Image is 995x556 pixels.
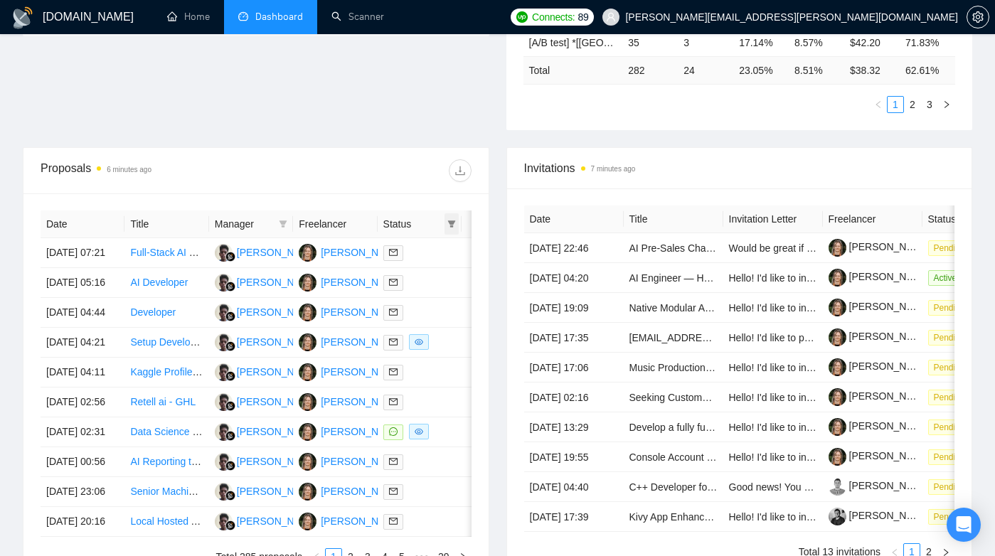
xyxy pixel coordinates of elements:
td: Retell ai - GHL [124,387,208,417]
td: [DATE] 04:44 [41,298,124,328]
td: Senior Machine Learning Engineer Python Backend Production Algorithms & Data Pipelines [124,477,208,507]
span: filter [447,220,456,228]
span: like [471,247,481,258]
img: IM [299,304,316,321]
a: AI Developer [130,277,188,288]
td: [DATE] 20:16 [41,507,124,537]
time: 7 minutes ago [591,165,636,173]
img: c1jAVRRm5OWtzINurvG_n1C4sHLEK6PX3YosBnI2IZBEJRv5XQ2vaVIXksxUv1o8gt [829,269,846,287]
img: AK [215,513,233,530]
a: AK[PERSON_NAME] [215,515,319,526]
td: [DATE] 07:21 [41,238,124,268]
div: [PERSON_NAME] [321,454,403,469]
div: [PERSON_NAME] [237,245,319,260]
span: user [606,12,616,22]
a: AK[PERSON_NAME] [215,306,319,317]
img: AK [215,333,233,351]
span: filter [276,213,290,235]
a: Pending [928,421,977,432]
span: like [471,336,481,348]
button: left [870,96,887,113]
img: IM [299,363,316,381]
img: gigradar-bm.png [225,401,235,411]
th: Title [624,205,723,233]
a: IM[PERSON_NAME] [299,336,403,347]
span: Connects: [532,9,575,25]
button: like [467,333,484,351]
a: IM[PERSON_NAME] [299,395,403,407]
td: Seeking Customers of Digital Asset Management (DAM) Platforms – Paid Study ($20) [624,383,723,412]
span: mail [389,248,398,257]
button: right [938,96,955,113]
td: [DATE] 19:09 [524,293,624,323]
a: [PERSON_NAME] [829,360,931,372]
a: IM[PERSON_NAME] [299,365,403,377]
td: [DATE] 19:55 [524,442,624,472]
td: Develop a fully functional web application for use by technical and non technical users [624,412,723,442]
span: eye [415,338,423,346]
span: Dashboard [255,11,303,23]
a: [PERSON_NAME] [829,420,931,432]
span: eye [415,427,423,436]
a: Music Production and Composition Services [629,362,824,373]
span: like [471,426,481,437]
td: 24 [678,56,733,84]
li: 2 [904,96,921,113]
span: like [471,277,481,288]
th: Title [124,210,208,238]
button: like [467,483,484,500]
img: c1jAVRRm5OWtzINurvG_n1C4sHLEK6PX3YosBnI2IZBEJRv5XQ2vaVIXksxUv1o8gt [829,448,846,466]
a: searchScanner [331,11,384,23]
button: like [467,304,484,321]
span: [A/B test] *[[GEOGRAPHIC_DATA]] AI & Machine Learning Software [529,37,831,48]
td: Native Modular AI German Coach App (Speech, Feedback, Adaptive Learning & Visual Grammar) [624,293,723,323]
a: AK[PERSON_NAME] [215,246,319,257]
span: right [942,100,951,109]
th: Freelancer [293,210,377,238]
td: 62.61 % [900,56,955,84]
td: AI Pre-Sales Chatbot MVP: Natural Language, Configurable Q&A, Resume by Email, Supabase (Energy) [624,233,723,263]
td: [DATE] 04:20 [524,263,624,293]
a: Active [928,272,969,283]
img: c1jAVRRm5OWtzINurvG_n1C4sHLEK6PX3YosBnI2IZBEJRv5XQ2vaVIXksxUv1o8gt [829,239,846,257]
li: Previous Page [870,96,887,113]
a: Senior Machine Learning Engineer Python Backend Production Algorithms & Data Pipelines [130,486,535,497]
a: IM[PERSON_NAME] [299,276,403,287]
th: Manager [209,210,293,238]
span: Pending [928,300,971,316]
button: like [467,393,484,410]
span: download [449,165,471,176]
a: AK[PERSON_NAME] [215,336,319,347]
td: Data Science Expert [124,417,208,447]
td: 3 [678,28,733,56]
a: Pending [928,451,977,462]
span: Would be great if you could support! [729,242,888,254]
a: Pending [928,481,977,492]
a: IM[PERSON_NAME] [299,246,403,257]
div: [PERSON_NAME] [321,394,403,410]
span: mail [389,368,398,376]
td: C++ Developer for Multi-Projector Tiling Application [624,472,723,502]
td: [DATE] 02:31 [41,417,124,447]
a: Setup Development Environment for Agentic AI [130,336,338,348]
span: Pending [928,449,971,465]
button: setting [967,6,989,28]
a: AK[PERSON_NAME] [215,395,319,407]
span: message [389,427,398,436]
img: IM [299,244,316,262]
td: Total [523,56,623,84]
td: AI Developer [124,268,208,298]
a: [PERSON_NAME] [829,450,931,461]
div: Open Intercom Messenger [947,508,981,542]
td: AI Reporting tool using demographic, commercial property and spatial data [124,447,208,477]
a: [PERSON_NAME] [829,331,931,342]
span: Pending [928,509,971,525]
time: 6 minutes ago [107,166,151,173]
td: Za9533512@gmail.com [624,323,723,353]
td: [DATE] 13:29 [524,412,624,442]
td: $ 38.32 [844,56,900,84]
img: AK [215,304,233,321]
img: IM [299,274,316,292]
a: [PERSON_NAME] [829,480,931,491]
div: [PERSON_NAME] [237,424,319,439]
